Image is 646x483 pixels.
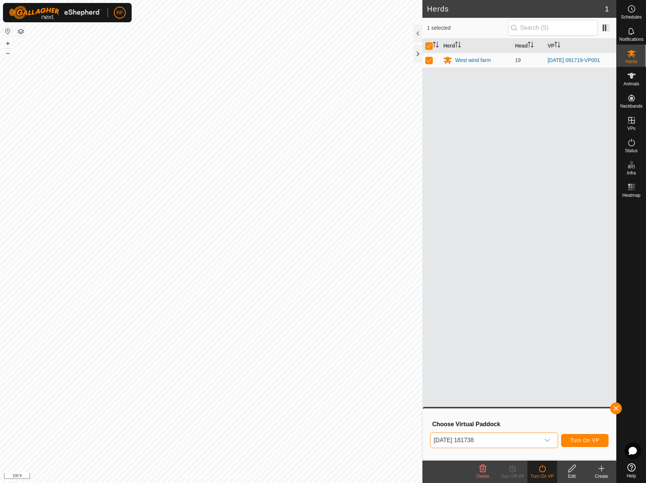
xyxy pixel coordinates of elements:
span: Status [625,149,637,153]
a: Contact Us [218,473,240,480]
span: Heatmap [622,193,640,198]
th: VP [545,39,616,53]
button: Map Layers [16,27,25,36]
h2: Herds [427,4,604,13]
button: + [3,39,12,48]
div: Turn On VP [527,473,557,480]
span: RF [116,9,123,17]
p-sorticon: Activate to sort [528,43,534,49]
span: 19 [515,57,521,63]
span: VPs [627,126,635,131]
button: – [3,49,12,58]
p-sorticon: Activate to sort [455,43,461,49]
a: Help [617,460,646,481]
span: 1 selected [427,24,508,32]
span: Turn On VP [570,437,599,443]
input: Search (S) [508,20,598,36]
span: 1 [605,3,609,14]
p-sorticon: Activate to sort [433,43,439,49]
span: Infra [627,171,636,175]
span: Neckbands [620,104,642,108]
a: [DATE] 091719-VP001 [548,57,600,63]
div: dropdown trigger [540,433,555,448]
span: Animals [623,82,639,86]
p-sorticon: Activate to sort [554,43,560,49]
span: Herds [625,59,637,64]
div: West wind farm [455,56,491,64]
a: Privacy Policy [182,473,210,480]
span: Notifications [619,37,643,42]
span: Schedules [621,15,642,19]
h3: Choose Virtual Paddock [432,421,609,428]
th: Herd [440,39,512,53]
span: Delete [477,474,490,479]
th: Head [512,39,545,53]
button: Reset Map [3,27,12,36]
span: Help [627,474,636,478]
span: 2025-08-17 181738 [431,433,540,448]
div: Turn Off VP [498,473,527,480]
div: Create [587,473,616,480]
img: Gallagher Logo [9,6,102,19]
div: Edit [557,473,587,480]
button: Turn On VP [561,434,609,447]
